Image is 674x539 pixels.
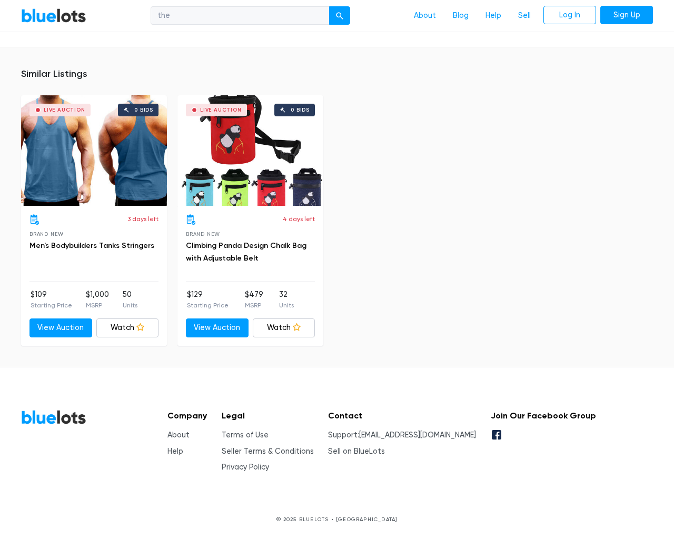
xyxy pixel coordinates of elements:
[127,214,158,224] p: 3 days left
[444,6,477,26] a: Blog
[222,411,314,421] h5: Legal
[21,410,86,425] a: BlueLots
[44,107,85,113] div: Live Auction
[186,241,306,263] a: Climbing Panda Design Chalk Bag with Adjustable Belt
[245,301,263,310] p: MSRP
[177,95,323,206] a: Live Auction 0 bids
[283,214,315,224] p: 4 days left
[167,447,183,456] a: Help
[328,447,385,456] a: Sell on BlueLots
[279,289,294,310] li: 32
[31,301,72,310] p: Starting Price
[123,289,137,310] li: 50
[222,463,269,472] a: Privacy Policy
[167,411,207,421] h5: Company
[167,431,190,440] a: About
[222,431,269,440] a: Terms of Use
[187,301,229,310] p: Starting Price
[151,6,330,25] input: Search for inventory
[86,289,109,310] li: $1,000
[21,515,653,523] p: © 2025 BLUELOTS • [GEOGRAPHIC_DATA]
[279,301,294,310] p: Units
[222,447,314,456] a: Seller Terms & Conditions
[29,231,64,237] span: Brand New
[477,6,510,26] a: Help
[31,289,72,310] li: $109
[186,231,220,237] span: Brand New
[21,8,86,23] a: BlueLots
[186,318,249,337] a: View Auction
[600,6,653,25] a: Sign Up
[405,6,444,26] a: About
[359,431,476,440] a: [EMAIL_ADDRESS][DOMAIN_NAME]
[123,301,137,310] p: Units
[291,107,310,113] div: 0 bids
[96,318,159,337] a: Watch
[245,289,263,310] li: $479
[510,6,539,26] a: Sell
[134,107,153,113] div: 0 bids
[29,318,92,337] a: View Auction
[253,318,315,337] a: Watch
[21,95,167,206] a: Live Auction 0 bids
[21,68,653,80] h5: Similar Listings
[187,289,229,310] li: $129
[200,107,242,113] div: Live Auction
[328,430,476,441] li: Support:
[328,411,476,421] h5: Contact
[491,411,596,421] h5: Join Our Facebook Group
[86,301,109,310] p: MSRP
[543,6,596,25] a: Log In
[29,241,154,250] a: Men's Bodybuilders Tanks Stringers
